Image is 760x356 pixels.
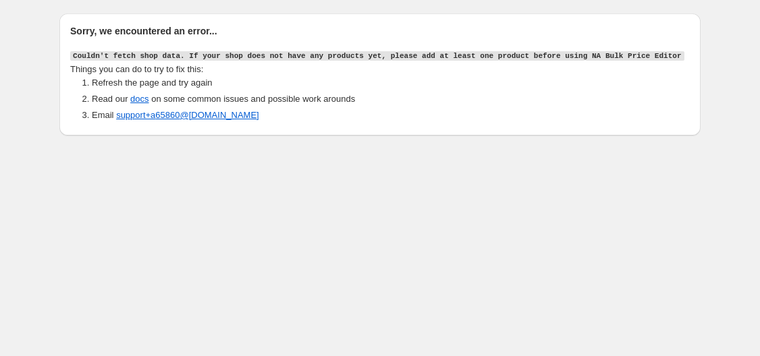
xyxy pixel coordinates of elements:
[92,76,690,90] li: Refresh the page and try again
[130,94,148,104] a: docs
[92,92,690,106] li: Read our on some common issues and possible work arounds
[116,110,259,120] a: support+a65860@[DOMAIN_NAME]
[70,51,684,61] code: Couldn't fetch shop data. If your shop does not have any products yet, please add at least one pr...
[70,64,203,74] span: Things you can do to try to fix this:
[92,109,690,122] li: Email
[70,24,690,38] h2: Sorry, we encountered an error...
